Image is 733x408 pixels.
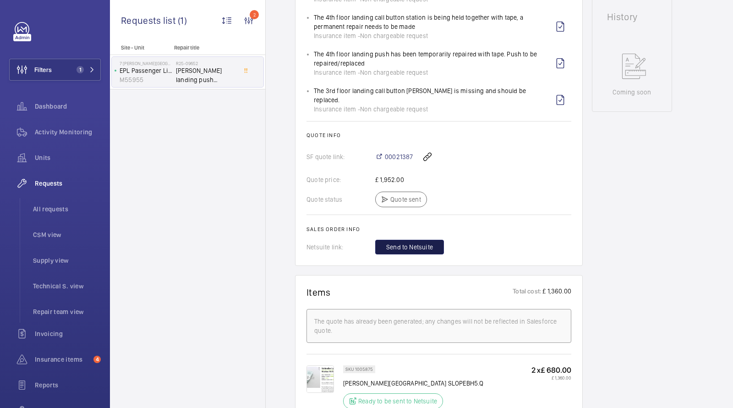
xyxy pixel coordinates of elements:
span: All requests [33,204,101,214]
span: Invoicing [35,329,101,338]
span: 1 [77,66,84,73]
span: Technical S. view [33,281,101,291]
span: Activity Monitoring [35,127,101,137]
p: £ 1,360.00 [542,287,571,298]
p: Ready to be sent to Netsuite [358,397,437,406]
p: £ 1,360.00 [531,375,571,380]
span: Dashboard [35,102,101,111]
p: 7 [PERSON_NAME][GEOGRAPHIC_DATA] - High Risk Building [120,61,172,66]
h2: Quote info [306,132,571,138]
span: Insurance item - [314,105,360,114]
span: 4 [93,356,101,363]
h2: R25-09652 [176,61,236,66]
p: SKU 1005875 [345,368,373,371]
span: Repair team view [33,307,101,316]
span: Requests list [121,15,178,26]
span: Insurance item - [314,68,360,77]
span: Requests [35,179,101,188]
h1: Items [306,287,331,298]
p: M55955 [120,75,172,84]
p: Coming soon [613,88,651,97]
a: 00021387 [375,152,413,161]
span: Supply view [33,256,101,265]
span: Reports [35,380,101,390]
span: Units [35,153,101,162]
p: EPL Passenger Lift [120,66,172,75]
p: Total cost: [513,287,542,298]
p: 2 x £ 680.00 [531,365,571,375]
button: Filters1 [9,59,101,81]
h2: Sales order info [306,226,571,232]
span: Insurance item - [314,31,360,40]
span: Non chargeable request [360,31,428,40]
p: [PERSON_NAME][GEOGRAPHIC_DATA] SLOPEBH5.Q [343,379,483,388]
span: Non chargeable request [360,68,428,77]
span: Non chargeable request [360,105,428,114]
span: CSM view [33,230,101,239]
p: Site - Unit [110,44,170,51]
span: Filters [34,65,52,74]
p: Repair title [174,44,235,51]
span: Send to Netsuite [386,243,433,252]
span: [PERSON_NAME] landing push stations [176,66,236,84]
span: 00021387 [385,152,413,161]
div: The quote has already been generated; any changes will not be reflected in Salesforce quote. [314,317,563,335]
img: PiCbz_SLHiVUZmsZEmO__klVoH1QR7SXjLoAH08ozdS0X1v_.png [306,365,334,393]
button: Send to Netsuite [375,240,444,254]
span: Insurance items [35,355,90,364]
h1: History [607,12,657,22]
